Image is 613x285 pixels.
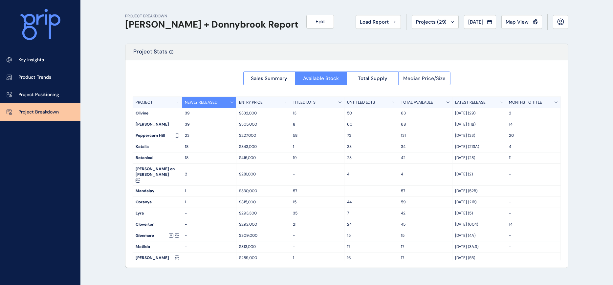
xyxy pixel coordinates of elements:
[455,255,504,261] p: [DATE] (5B)
[509,211,558,216] p: -
[506,19,529,25] span: Map View
[133,48,167,60] p: Project Stats
[347,199,396,205] p: 44
[239,188,288,194] p: $330,000
[293,222,341,227] p: 21
[401,211,449,216] p: 42
[185,188,233,194] p: 1
[347,71,399,85] button: Total Supply
[185,100,217,105] p: NEWLY RELEASED
[455,111,504,116] p: [DATE] (29)
[416,19,447,25] span: Projects ( 29 )
[347,188,396,194] p: -
[401,172,449,177] p: 4
[293,122,341,127] p: 8
[293,188,341,194] p: 57
[293,233,341,238] p: -
[293,144,341,150] p: 1
[509,111,558,116] p: 2
[239,122,288,127] p: $305,000
[185,155,233,161] p: 18
[133,208,182,219] div: Lyra
[185,233,233,238] p: -
[455,188,504,194] p: [DATE] (52B)
[509,133,558,138] p: 20
[358,75,387,82] span: Total Supply
[509,144,558,150] p: 4
[293,244,341,250] p: -
[251,75,287,82] span: Sales Summary
[509,199,558,205] p: -
[133,219,182,230] div: Cloverton
[239,111,288,116] p: $332,000
[293,111,341,116] p: 13
[401,155,449,161] p: 42
[185,172,233,177] p: 2
[356,15,401,29] button: Load Report
[468,19,483,25] span: [DATE]
[509,172,558,177] p: -
[239,100,263,105] p: ENTRY PRICE
[185,222,233,227] p: -
[455,144,504,150] p: [DATE] (213A)
[293,100,316,105] p: TITLED LOTS
[133,197,182,208] div: Ooranya
[18,74,51,81] p: Product Trends
[347,222,396,227] p: 24
[401,188,449,194] p: 57
[347,211,396,216] p: 7
[125,19,298,30] h1: [PERSON_NAME] + Donnybrook Report
[455,199,504,205] p: [DATE] (21B)
[455,211,504,216] p: [DATE] (5)
[347,111,396,116] p: 50
[347,244,396,250] p: 17
[243,71,295,85] button: Sales Summary
[185,255,233,261] p: -
[133,141,182,152] div: Katalia
[185,133,233,138] p: 23
[239,255,288,261] p: $289,000
[239,244,288,250] p: $313,000
[293,155,341,161] p: 19
[509,255,558,261] p: -
[347,155,396,161] p: 23
[293,199,341,205] p: 15
[295,71,347,85] button: Available Stock
[401,111,449,116] p: 63
[293,211,341,216] p: 35
[185,199,233,205] p: 1
[316,18,325,25] span: Edit
[18,92,59,98] p: Project Positioning
[455,100,486,105] p: LATEST RELEASE
[509,155,558,161] p: 11
[401,122,449,127] p: 68
[18,109,59,115] p: Project Breakdown
[125,13,298,19] p: PROJECT BREAKDOWN
[401,233,449,238] p: 15
[239,172,288,177] p: $281,000
[509,233,558,238] p: -
[401,199,449,205] p: 59
[133,153,182,163] div: Botanical
[133,108,182,119] div: Olivine
[347,255,396,261] p: 16
[239,133,288,138] p: $227,000
[412,15,459,29] button: Projects (29)
[239,222,288,227] p: $292,000
[293,133,341,138] p: 58
[501,15,542,29] button: Map View
[133,253,182,263] div: [PERSON_NAME]
[136,100,153,105] p: PROJECT
[455,133,504,138] p: [DATE] (33)
[133,241,182,252] div: Matilda
[347,100,375,105] p: UNTITLED LOTS
[239,199,288,205] p: $315,000
[509,122,558,127] p: 14
[464,15,496,29] button: [DATE]
[455,122,504,127] p: [DATE] (11B)
[403,75,446,82] span: Median Price/Size
[293,255,341,261] p: 1
[455,222,504,227] p: [DATE] (604)
[133,130,182,141] div: Peppercorn Hill
[509,100,542,105] p: MONTHS TO TITLE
